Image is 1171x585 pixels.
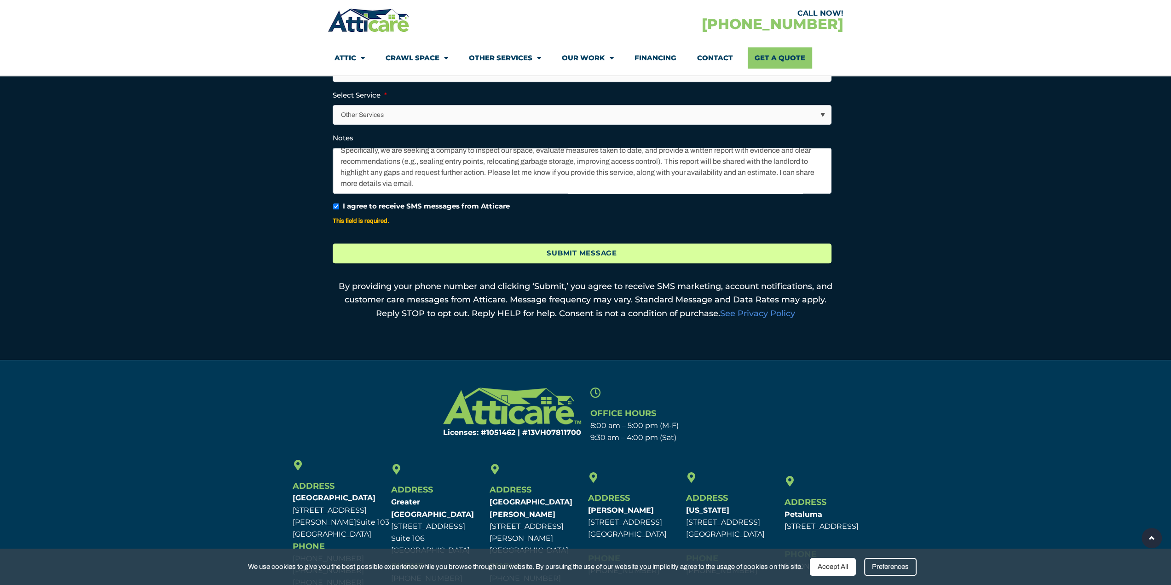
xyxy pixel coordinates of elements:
[490,485,531,495] span: Address
[333,148,831,194] textarea: Our office building has had ongoing rodent issues. While the landlord already uses a pest control...
[248,561,803,573] span: We use cookies to give you the best possible experience while you browse through our website. By ...
[391,496,485,556] p: [STREET_ADDRESS] Suite 106 [GEOGRAPHIC_DATA]
[588,504,681,541] p: [STREET_ADDRESS] [GEOGRAPHIC_DATA]
[590,408,656,418] span: Office Hours
[686,504,780,541] p: [STREET_ADDRESS] [GEOGRAPHIC_DATA]
[293,481,335,491] span: Address
[333,243,831,263] input: Submit Message
[810,558,856,576] div: Accept All
[720,308,795,319] a: See Privacy Policy
[293,541,325,551] span: Phone
[293,492,386,540] p: [STREET_ADDRESS][PERSON_NAME] [GEOGRAPHIC_DATA]
[335,47,836,69] nav: Menu
[686,506,729,515] b: [US_STATE]
[469,47,541,69] a: Other Services
[333,133,353,143] label: Notes
[416,429,581,436] h6: Licenses: #1051462 | #13VH078117​00
[333,215,831,226] div: This field is required.
[490,498,572,518] b: [GEOGRAPHIC_DATA][PERSON_NAME]
[588,493,629,503] span: Address
[686,493,728,503] span: Address
[864,558,917,576] div: Preferences
[785,497,826,507] span: Address
[386,47,448,69] a: Crawl Space
[356,518,389,527] span: Suite 103
[490,496,583,556] p: [STREET_ADDRESS][PERSON_NAME] [GEOGRAPHIC_DATA]
[697,47,733,69] a: Contact
[391,485,433,495] span: Address
[293,493,375,502] b: [GEOGRAPHIC_DATA]
[333,280,839,321] p: By providing your phone number and clicking ‘Submit,’ you agree to receive SMS marketing, account...
[585,10,843,17] div: CALL NOW!
[335,47,365,69] a: Attic
[562,47,613,69] a: Our Work
[785,510,822,519] b: Petaluma
[391,498,474,518] b: Greater [GEOGRAPHIC_DATA]
[343,201,510,212] label: I agree to receive SMS messages from Atticare
[785,509,878,533] p: [STREET_ADDRESS]
[634,47,676,69] a: Financing
[748,47,812,69] a: Get A Quote
[590,420,756,444] p: 8:00 am – 5:00 pm (M-F) 9:30 am – 4:00 pm (Sat)
[588,506,653,515] b: [PERSON_NAME]
[333,91,387,100] label: Select Service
